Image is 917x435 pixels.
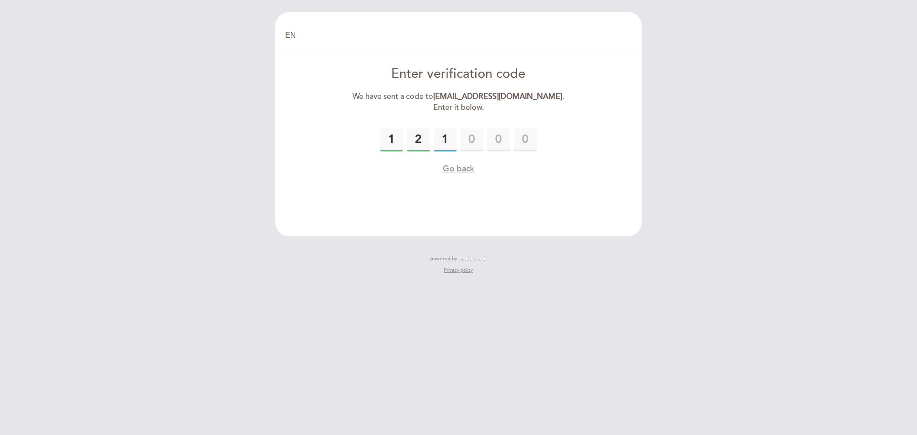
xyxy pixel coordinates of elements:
[444,267,473,274] a: Privacy policy
[433,92,562,101] strong: [EMAIL_ADDRESS][DOMAIN_NAME]
[514,128,537,151] input: 0
[443,163,474,175] button: Go back
[434,128,457,151] input: 0
[430,255,457,262] span: powered by
[349,65,568,84] div: Enter verification code
[460,128,483,151] input: 0
[349,91,568,113] div: We have sent a code to . Enter it below.
[380,128,403,151] input: 0
[430,255,487,262] a: powered by
[487,128,510,151] input: 0
[459,256,487,261] img: MEITRE
[407,128,430,151] input: 0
